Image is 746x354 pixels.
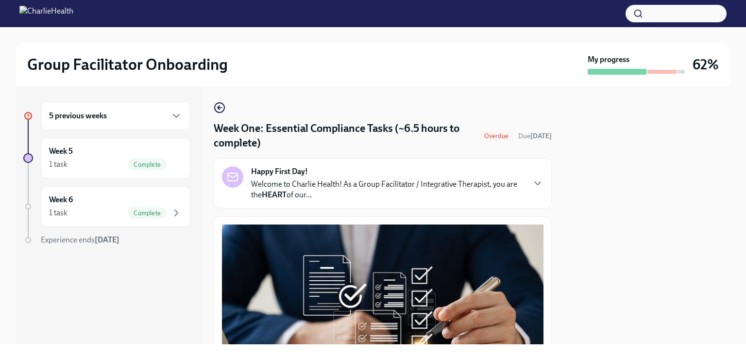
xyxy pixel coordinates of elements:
[518,132,552,140] span: Due
[693,56,719,73] h3: 62%
[128,161,167,168] span: Complete
[41,102,190,130] div: 5 previous weeks
[41,235,119,244] span: Experience ends
[49,194,73,205] h6: Week 6
[49,159,68,170] div: 1 task
[95,235,119,244] strong: [DATE]
[49,146,73,157] h6: Week 5
[23,186,190,227] a: Week 61 taskComplete
[262,190,287,199] strong: HEART
[251,166,308,177] strong: Happy First Day!
[49,208,68,218] div: 1 task
[27,55,228,74] h2: Group Facilitator Onboarding
[128,209,167,217] span: Complete
[251,179,524,200] p: Welcome to Charlie Health! As a Group Facilitator / Integrative Therapist, you are the of our...
[530,132,552,140] strong: [DATE]
[23,138,190,178] a: Week 51 taskComplete
[49,111,107,121] h6: 5 previous weeks
[214,121,475,150] h4: Week One: Essential Compliance Tasks (~6.5 hours to complete)
[19,6,73,21] img: CharlieHealth
[588,54,629,65] strong: My progress
[478,132,514,140] span: Overdue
